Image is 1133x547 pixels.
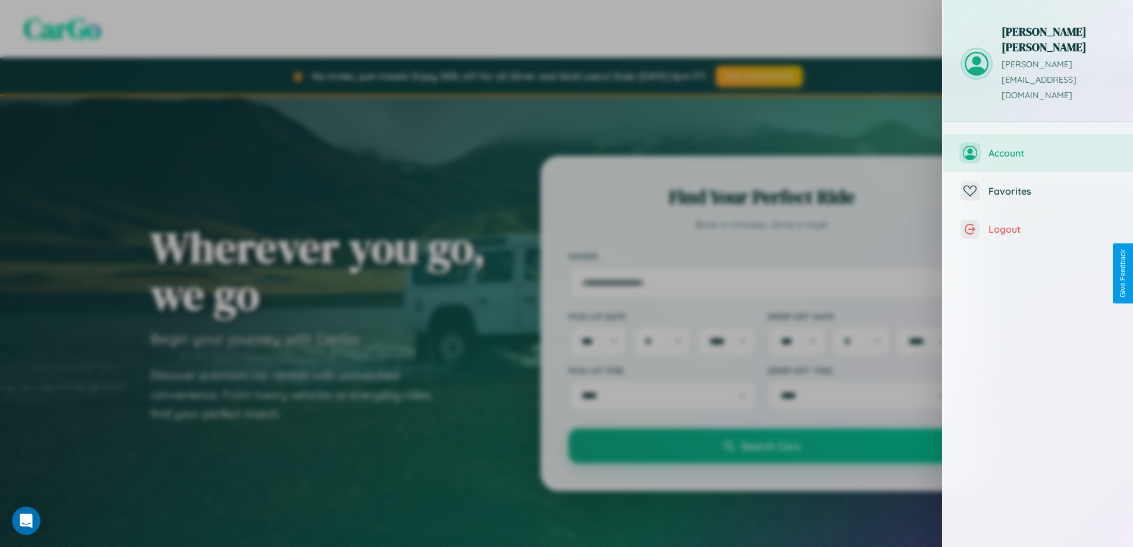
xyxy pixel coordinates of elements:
[12,507,40,535] iframe: Intercom live chat
[943,134,1133,172] button: Account
[988,147,1115,159] span: Account
[1119,249,1127,298] div: Give Feedback
[943,172,1133,210] button: Favorites
[1002,24,1115,55] h3: [PERSON_NAME] [PERSON_NAME]
[1002,57,1115,104] p: [PERSON_NAME][EMAIL_ADDRESS][DOMAIN_NAME]
[943,210,1133,248] button: Logout
[988,223,1115,235] span: Logout
[988,185,1115,197] span: Favorites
